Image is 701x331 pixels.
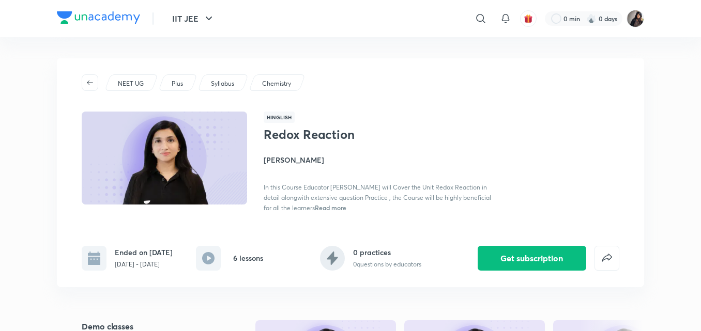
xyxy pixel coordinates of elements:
[520,10,537,27] button: avatar
[353,260,421,269] p: 0 questions by educators
[264,154,495,165] h4: [PERSON_NAME]
[80,111,249,206] img: Thumbnail
[172,79,183,88] p: Plus
[261,79,293,88] a: Chemistry
[478,246,586,271] button: Get subscription
[170,79,185,88] a: Plus
[262,79,291,88] p: Chemistry
[209,79,236,88] a: Syllabus
[57,11,140,24] img: Company Logo
[586,13,597,24] img: streak
[353,247,421,258] h6: 0 practices
[211,79,234,88] p: Syllabus
[264,183,491,212] span: In this Course Educator [PERSON_NAME] will Cover the Unit Redox Reaction in detail alongwith exte...
[315,203,346,212] span: Read more
[118,79,144,88] p: NEET UG
[264,112,295,123] span: Hinglish
[116,79,146,88] a: NEET UG
[115,260,173,269] p: [DATE] - [DATE]
[524,14,533,23] img: avatar
[233,253,263,263] h6: 6 lessons
[166,8,221,29] button: IIT JEE
[595,246,619,271] button: false
[115,247,173,258] h6: Ended on [DATE]
[264,127,433,142] h1: Redox Reaction
[57,11,140,26] a: Company Logo
[627,10,644,27] img: Afeera M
